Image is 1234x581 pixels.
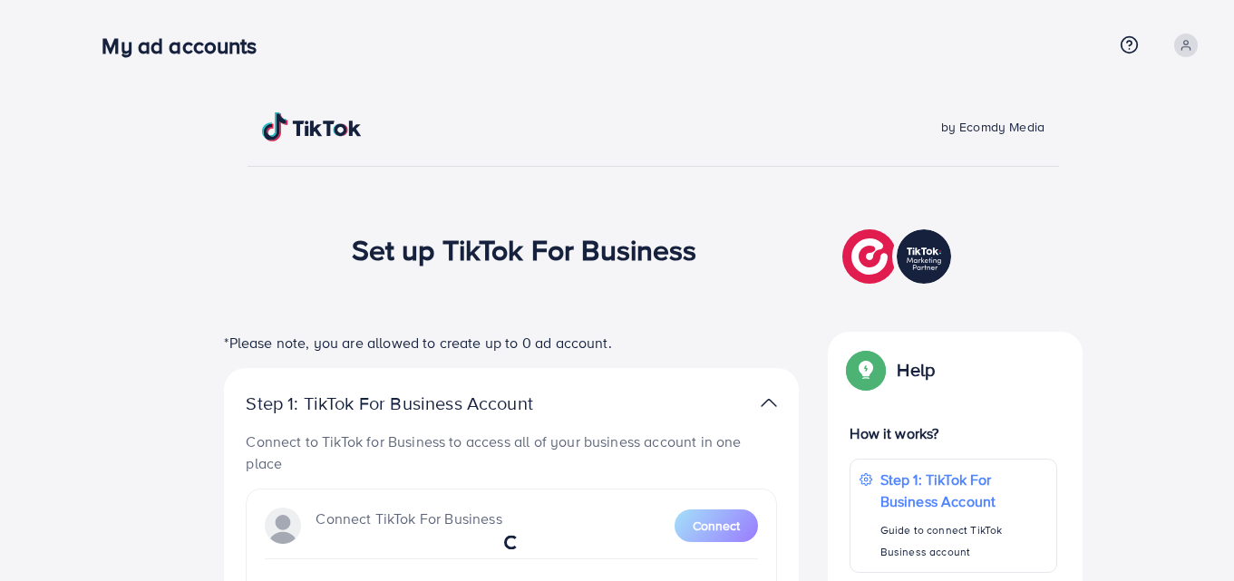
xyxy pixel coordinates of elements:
p: Guide to connect TikTok Business account [880,519,1047,563]
img: Popup guide [850,353,882,386]
img: TikTok partner [842,225,956,288]
h3: My ad accounts [102,33,271,59]
p: *Please note, you are allowed to create up to 0 ad account. [224,332,799,353]
p: How it works? [850,422,1056,444]
p: Step 1: TikTok For Business Account [246,392,590,414]
img: TikTok partner [761,390,777,416]
p: Help [897,359,935,381]
p: Step 1: TikTok For Business Account [880,469,1047,512]
h1: Set up TikTok For Business [352,232,697,266]
img: TikTok [262,112,362,141]
span: by Ecomdy Media [941,118,1045,136]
